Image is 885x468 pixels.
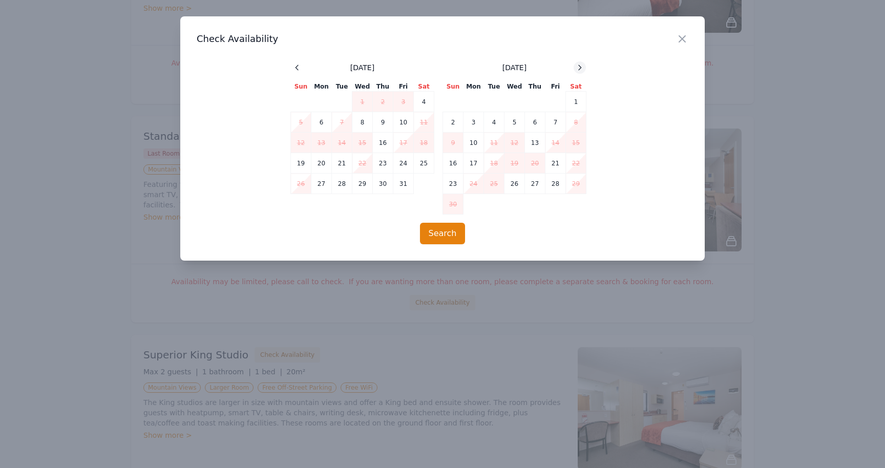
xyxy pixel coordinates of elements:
td: 28 [545,174,566,194]
td: 15 [566,133,586,153]
td: 10 [393,112,414,133]
td: 29 [352,174,373,194]
td: 11 [484,133,504,153]
th: Thu [373,82,393,92]
td: 17 [393,133,414,153]
button: Search [420,223,466,244]
td: 21 [332,153,352,174]
td: 27 [311,174,332,194]
td: 18 [414,133,434,153]
th: Thu [525,82,545,92]
td: 13 [311,133,332,153]
td: 16 [373,133,393,153]
td: 19 [291,153,311,174]
th: Mon [463,82,484,92]
th: Sun [291,82,311,92]
td: 11 [414,112,434,133]
th: Mon [311,82,332,92]
td: 4 [414,92,434,112]
td: 10 [463,133,484,153]
td: 1 [566,92,586,112]
td: 5 [504,112,525,133]
td: 19 [504,153,525,174]
span: [DATE] [350,62,374,73]
td: 7 [332,112,352,133]
td: 18 [484,153,504,174]
td: 22 [566,153,586,174]
th: Sat [566,82,586,92]
td: 23 [443,174,463,194]
th: Wed [352,82,373,92]
td: 3 [393,92,414,112]
td: 13 [525,133,545,153]
td: 29 [566,174,586,194]
td: 25 [484,174,504,194]
td: 3 [463,112,484,133]
th: Sun [443,82,463,92]
th: Fri [393,82,414,92]
th: Tue [332,82,352,92]
td: 9 [373,112,393,133]
td: 4 [484,112,504,133]
td: 7 [545,112,566,133]
th: Wed [504,82,525,92]
td: 15 [352,133,373,153]
td: 2 [373,92,393,112]
td: 12 [504,133,525,153]
td: 31 [393,174,414,194]
td: 24 [463,174,484,194]
td: 24 [393,153,414,174]
td: 20 [525,153,545,174]
td: 23 [373,153,393,174]
td: 9 [443,133,463,153]
td: 6 [311,112,332,133]
td: 30 [443,194,463,215]
td: 26 [504,174,525,194]
td: 14 [332,133,352,153]
td: 17 [463,153,484,174]
td: 12 [291,133,311,153]
td: 25 [414,153,434,174]
td: 8 [352,112,373,133]
span: [DATE] [502,62,526,73]
th: Sat [414,82,434,92]
td: 28 [332,174,352,194]
th: Fri [545,82,566,92]
td: 1 [352,92,373,112]
td: 2 [443,112,463,133]
th: Tue [484,82,504,92]
td: 27 [525,174,545,194]
td: 22 [352,153,373,174]
td: 30 [373,174,393,194]
td: 6 [525,112,545,133]
td: 16 [443,153,463,174]
td: 5 [291,112,311,133]
td: 8 [566,112,586,133]
td: 20 [311,153,332,174]
td: 21 [545,153,566,174]
td: 14 [545,133,566,153]
h3: Check Availability [197,33,688,45]
td: 26 [291,174,311,194]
